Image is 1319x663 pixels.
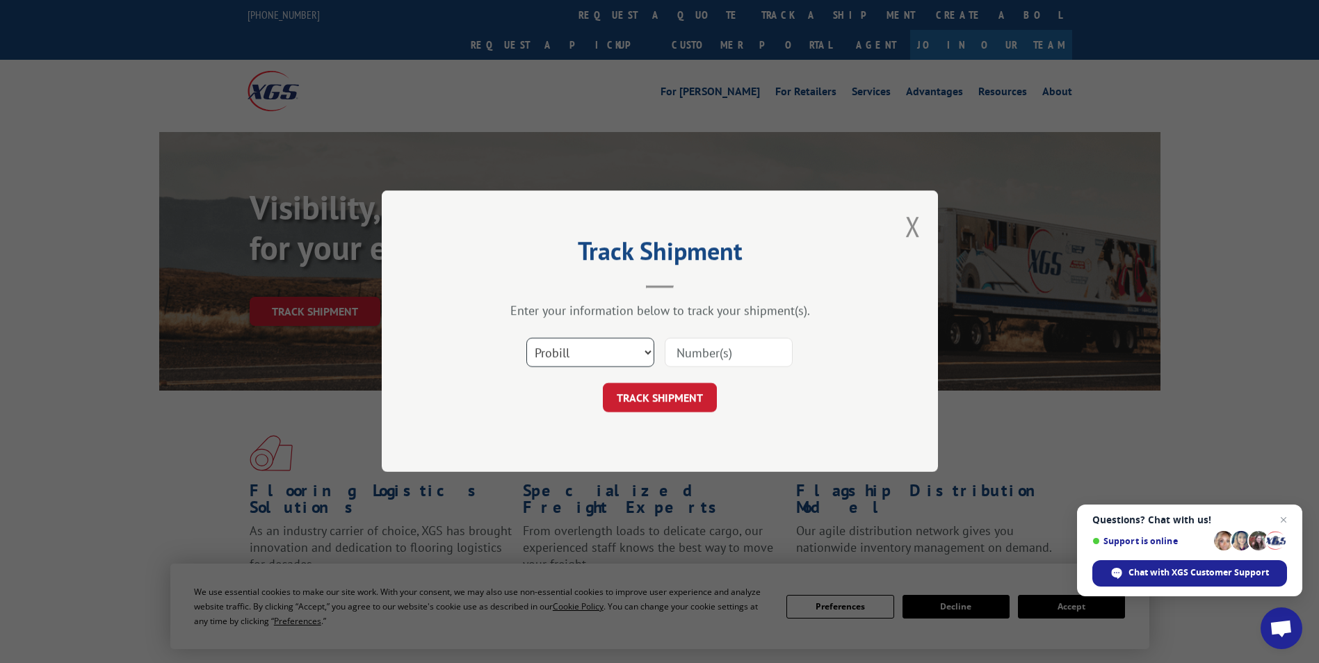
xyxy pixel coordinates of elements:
[1092,536,1209,546] span: Support is online
[665,338,793,368] input: Number(s)
[451,241,868,268] h2: Track Shipment
[1261,607,1302,649] div: Open chat
[1092,560,1287,587] div: Chat with XGS Customer Support
[905,208,921,245] button: Close modal
[1128,566,1269,579] span: Chat with XGS Customer Support
[1275,511,1292,528] span: Close chat
[603,384,717,413] button: TRACK SHIPMENT
[1092,514,1287,525] span: Questions? Chat with us!
[451,303,868,319] div: Enter your information below to track your shipment(s).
